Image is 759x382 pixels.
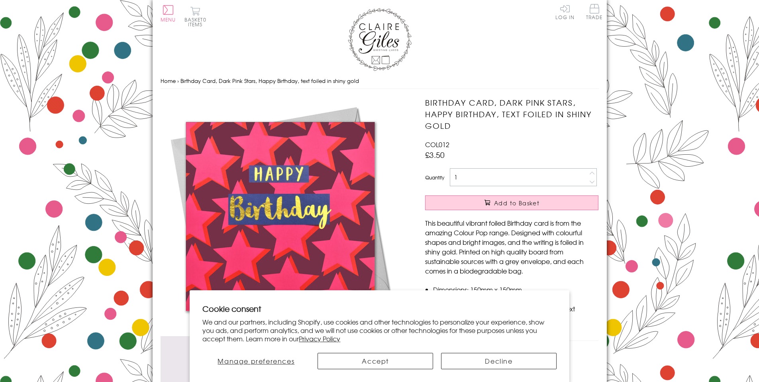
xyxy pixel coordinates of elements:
[586,4,603,20] span: Trade
[299,334,340,343] a: Privacy Policy
[161,73,599,89] nav: breadcrumbs
[202,353,310,369] button: Manage preferences
[586,4,603,21] a: Trade
[161,16,176,23] span: Menu
[161,97,400,336] img: Birthday Card, Dark Pink Stars, Happy Birthday, text foiled in shiny gold
[433,285,598,294] li: Dimensions: 150mm x 150mm
[555,4,575,20] a: Log In
[202,318,557,343] p: We and our partners, including Shopify, use cookies and other technologies to personalize your ex...
[494,199,539,207] span: Add to Basket
[184,6,206,27] button: Basket0 items
[425,218,598,276] p: This beautiful vibrant foiled Birthday card is from the amazing Colour Pop range. Designed with c...
[425,149,445,160] span: £3.50
[348,8,412,71] img: Claire Giles Greetings Cards
[425,140,449,149] span: COL012
[425,174,444,181] label: Quantity
[441,353,557,369] button: Decline
[425,97,598,131] h1: Birthday Card, Dark Pink Stars, Happy Birthday, text foiled in shiny gold
[161,77,176,85] a: Home
[161,5,176,22] button: Menu
[180,77,359,85] span: Birthday Card, Dark Pink Stars, Happy Birthday, text foiled in shiny gold
[318,353,433,369] button: Accept
[202,303,557,314] h2: Cookie consent
[425,195,598,210] button: Add to Basket
[177,77,179,85] span: ›
[188,16,206,28] span: 0 items
[218,356,294,366] span: Manage preferences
